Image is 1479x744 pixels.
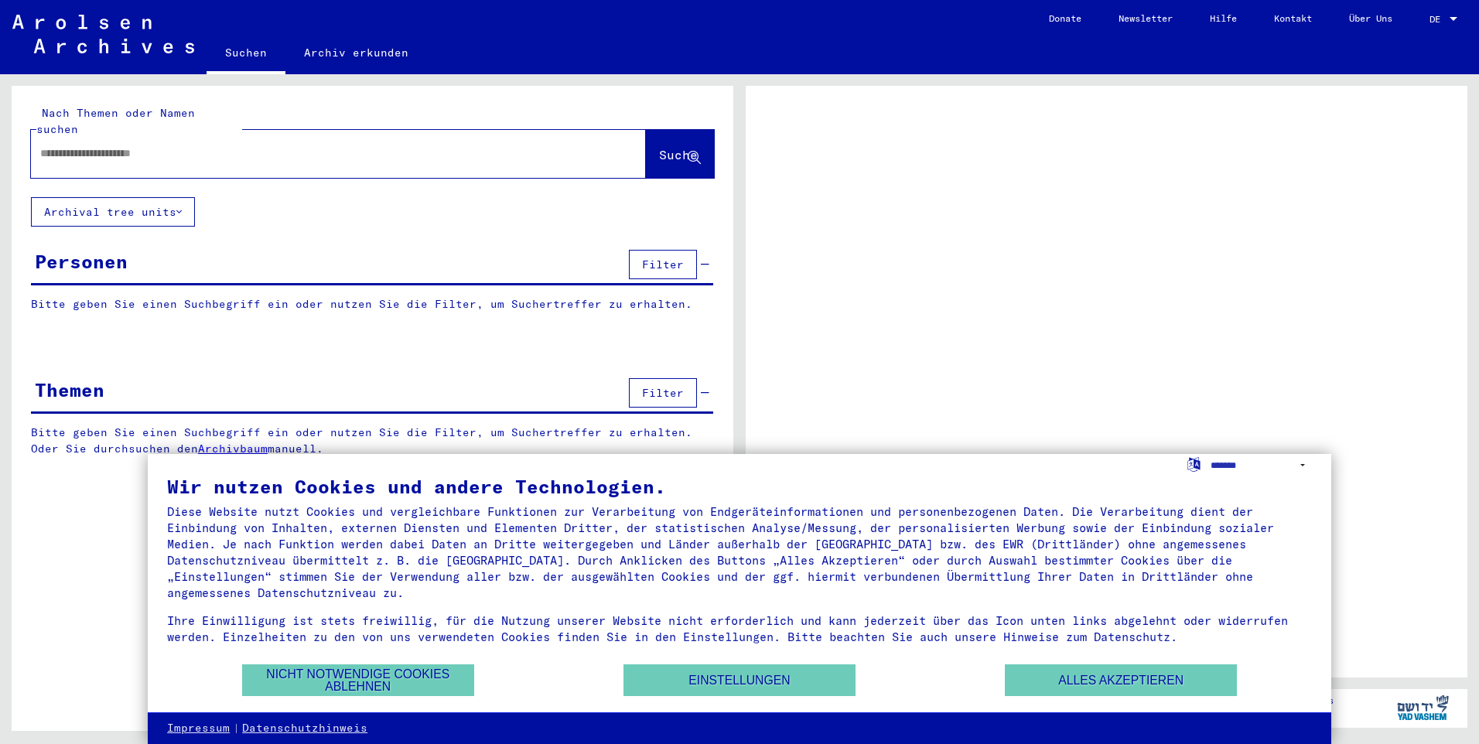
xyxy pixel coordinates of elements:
a: Impressum [167,721,230,736]
img: Arolsen_neg.svg [12,15,194,53]
div: Personen [35,247,128,275]
a: Archiv erkunden [285,34,427,71]
button: Einstellungen [623,664,856,696]
button: Alles akzeptieren [1005,664,1237,696]
a: Suchen [207,34,285,74]
button: Filter [629,250,697,279]
p: Bitte geben Sie einen Suchbegriff ein oder nutzen Sie die Filter, um Suchertreffer zu erhalten. [31,296,713,312]
p: Bitte geben Sie einen Suchbegriff ein oder nutzen Sie die Filter, um Suchertreffer zu erhalten. O... [31,425,714,457]
mat-label: Nach Themen oder Namen suchen [36,106,195,136]
button: Filter [629,378,697,408]
button: Archival tree units [31,197,195,227]
a: Datenschutzhinweis [242,721,367,736]
span: DE [1429,14,1447,25]
button: Suche [646,130,714,178]
div: Ihre Einwilligung ist stets freiwillig, für die Nutzung unserer Website nicht erforderlich und ka... [167,613,1312,645]
div: Diese Website nutzt Cookies und vergleichbare Funktionen zur Verarbeitung von Endgeräteinformatio... [167,503,1312,601]
span: Filter [642,258,684,271]
div: Wir nutzen Cookies und andere Technologien. [167,477,1312,496]
span: Filter [642,386,684,400]
select: Sprache auswählen [1211,454,1312,476]
img: yv_logo.png [1394,688,1452,727]
label: Sprache auswählen [1186,456,1202,471]
a: Archivbaum [198,442,268,456]
span: Suche [659,147,698,162]
button: Nicht notwendige Cookies ablehnen [242,664,474,696]
div: Themen [35,376,104,404]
